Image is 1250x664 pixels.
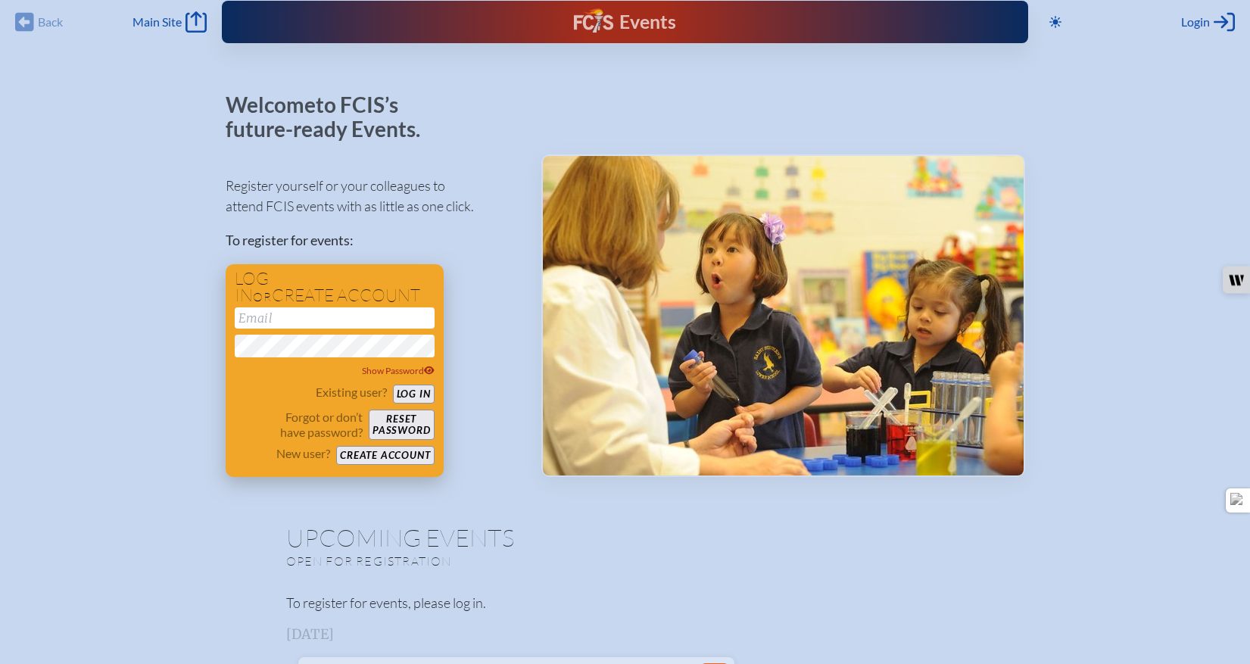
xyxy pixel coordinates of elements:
span: Main Site [132,14,182,30]
button: Log in [393,385,435,404]
p: Register yourself or your colleagues to attend FCIS events with as little as one click. [226,176,517,217]
p: Welcome to FCIS’s future-ready Events. [226,93,438,141]
button: Resetpassword [369,410,434,440]
a: Main Site [132,11,207,33]
div: FCIS Events — Future ready [447,8,803,36]
p: New user? [276,446,330,461]
h3: [DATE] [286,627,965,642]
span: or [253,289,272,304]
button: Create account [336,446,434,465]
img: Events [543,156,1024,475]
p: To register for events, please log in. [286,593,965,613]
p: To register for events: [226,230,517,251]
h1: Log in create account [235,270,435,304]
span: Show Password [362,365,435,376]
p: Existing user? [316,385,387,400]
input: Email [235,307,435,329]
span: Login [1181,14,1210,30]
h1: Upcoming Events [286,525,965,550]
p: Forgot or don’t have password? [235,410,363,440]
p: Open for registration [286,553,686,569]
